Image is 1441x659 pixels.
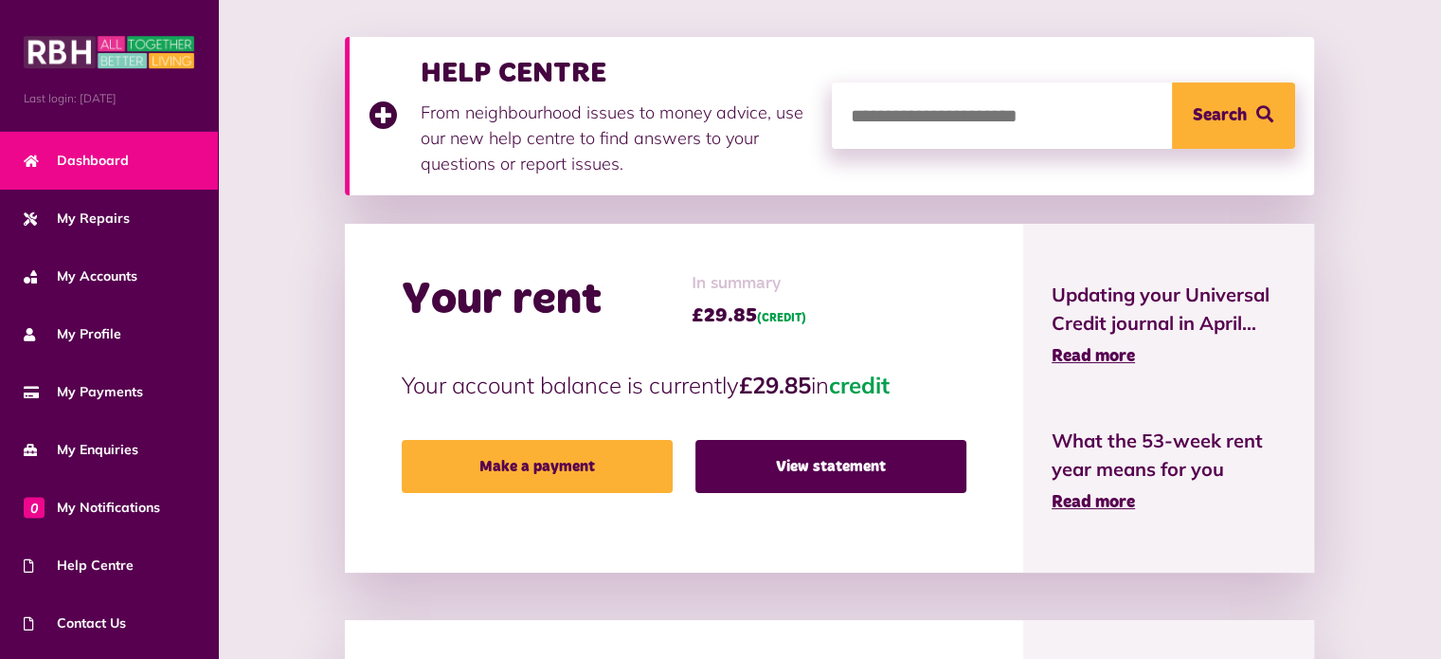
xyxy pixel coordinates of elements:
[24,324,121,344] span: My Profile
[24,151,129,171] span: Dashboard
[24,209,130,229] span: My Repairs
[1193,82,1247,149] span: Search
[829,371,890,399] span: credit
[1172,82,1295,149] button: Search
[695,440,966,493] a: View statement
[421,100,813,176] p: From neighbourhood issues to money advice, use our new help centre to find answers to your questi...
[739,371,811,399] strong: £29.85
[24,613,126,633] span: Contact Us
[1052,427,1286,484] span: What the 53-week rent year means for you
[1052,494,1135,511] span: Read more
[24,497,45,518] span: 0
[24,498,160,518] span: My Notifications
[24,556,134,576] span: Help Centre
[24,33,194,71] img: MyRBH
[402,440,673,493] a: Make a payment
[24,90,194,107] span: Last login: [DATE]
[421,56,813,90] h3: HELP CENTRE
[402,368,966,402] p: Your account balance is currently in
[692,271,806,297] span: In summary
[692,302,806,330] span: £29.85
[24,382,143,402] span: My Payments
[24,440,138,460] span: My Enquiries
[1052,281,1286,370] a: Updating your Universal Credit journal in April... Read more
[24,266,137,286] span: My Accounts
[757,313,806,324] span: (CREDIT)
[1052,348,1135,365] span: Read more
[1052,427,1286,516] a: What the 53-week rent year means for you Read more
[1052,281,1286,338] span: Updating your Universal Credit journal in April...
[402,273,602,328] h2: Your rent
